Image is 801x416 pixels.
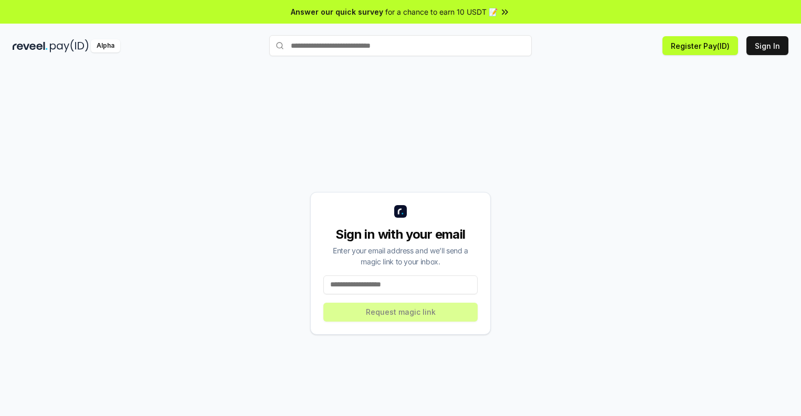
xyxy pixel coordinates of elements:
button: Sign In [746,36,788,55]
img: logo_small [394,205,407,218]
span: for a chance to earn 10 USDT 📝 [385,6,498,17]
div: Enter your email address and we’ll send a magic link to your inbox. [323,245,478,267]
button: Register Pay(ID) [662,36,738,55]
img: reveel_dark [13,39,48,52]
span: Answer our quick survey [291,6,383,17]
div: Sign in with your email [323,226,478,243]
div: Alpha [91,39,120,52]
img: pay_id [50,39,89,52]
